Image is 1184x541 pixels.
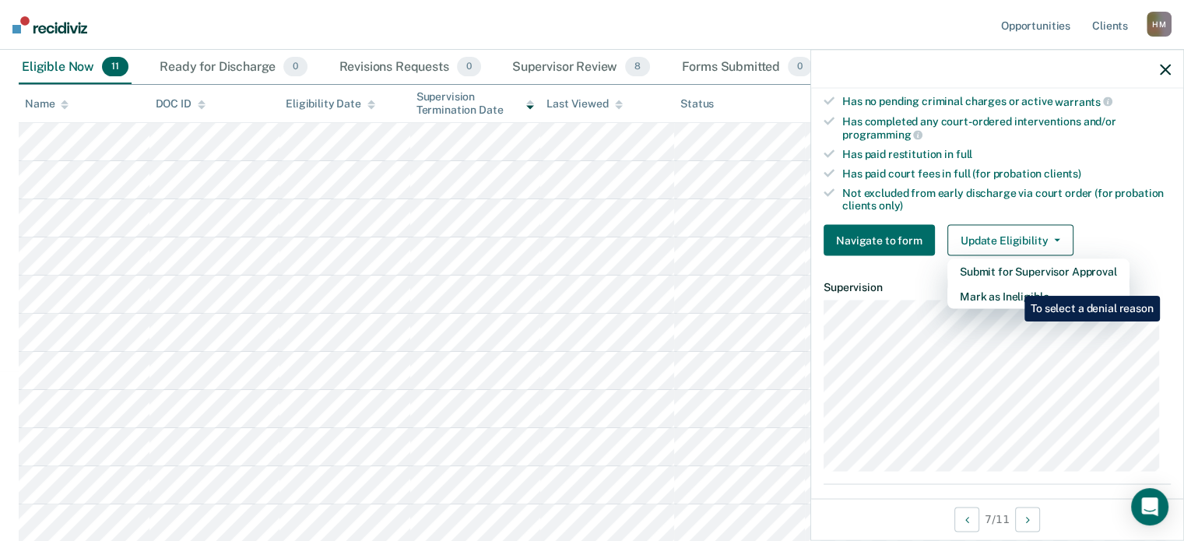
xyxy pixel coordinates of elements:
[824,497,1171,511] dt: Contact
[879,199,903,212] span: only)
[1015,507,1040,532] button: Next Opportunity
[947,225,1073,256] button: Update Eligibility
[156,51,311,85] div: Ready for Discharge
[102,57,128,77] span: 11
[12,16,87,33] img: Recidiviz
[457,57,481,77] span: 0
[509,51,654,85] div: Supervisor Review
[824,225,935,256] button: Navigate to form
[842,95,1171,109] div: Has no pending criminal charges or active
[1131,488,1168,525] div: Open Intercom Messenger
[956,148,972,160] span: full
[842,167,1171,180] div: Has paid court fees in full (for probation
[625,57,650,77] span: 8
[1044,167,1081,179] span: clients)
[283,57,307,77] span: 0
[25,97,69,111] div: Name
[19,51,132,85] div: Eligible Now
[954,507,979,532] button: Previous Opportunity
[842,148,1171,161] div: Has paid restitution in
[156,97,206,111] div: DOC ID
[947,284,1130,309] button: Mark as Ineligible
[824,225,941,256] a: Navigate to form link
[824,281,1171,294] dt: Supervision
[842,114,1171,141] div: Has completed any court-ordered interventions and/or
[678,51,815,85] div: Forms Submitted
[1055,95,1112,107] span: warrants
[546,97,622,111] div: Last Viewed
[416,90,535,117] div: Supervision Termination Date
[788,57,812,77] span: 0
[1147,12,1172,37] div: H M
[286,97,375,111] div: Eligibility Date
[336,51,483,85] div: Revisions Requests
[842,186,1171,213] div: Not excluded from early discharge via court order (for probation clients
[811,498,1183,539] div: 7 / 11
[947,259,1130,284] button: Submit for Supervisor Approval
[842,128,922,141] span: programming
[680,97,714,111] div: Status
